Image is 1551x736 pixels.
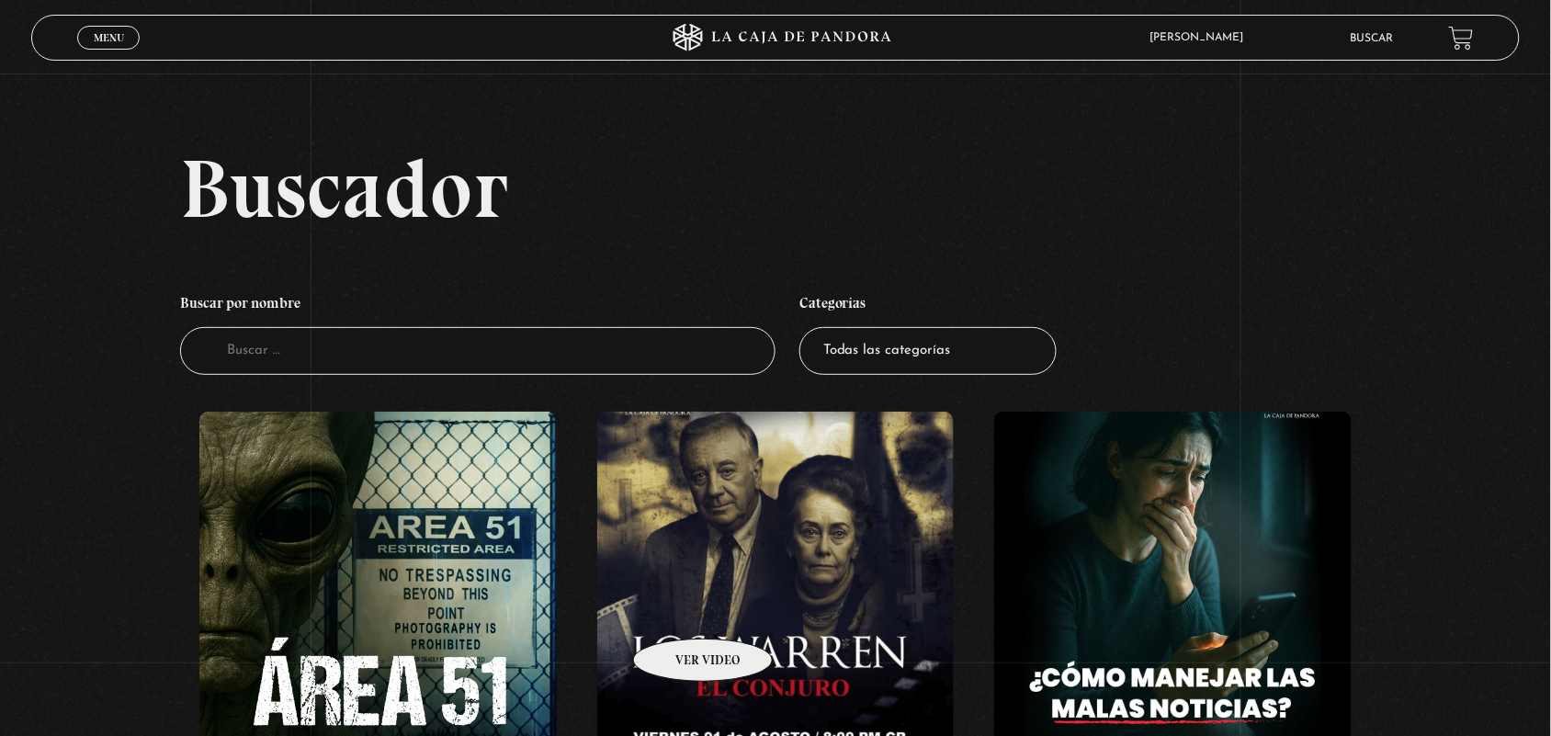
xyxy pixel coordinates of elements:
h4: Buscar por nombre [180,285,775,327]
a: View your shopping cart [1449,26,1474,51]
span: Cerrar [87,48,130,61]
span: Menu [94,32,124,43]
span: [PERSON_NAME] [1141,32,1262,43]
h4: Categorías [799,285,1057,327]
h2: Buscador [180,147,1520,230]
a: Buscar [1351,33,1394,44]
